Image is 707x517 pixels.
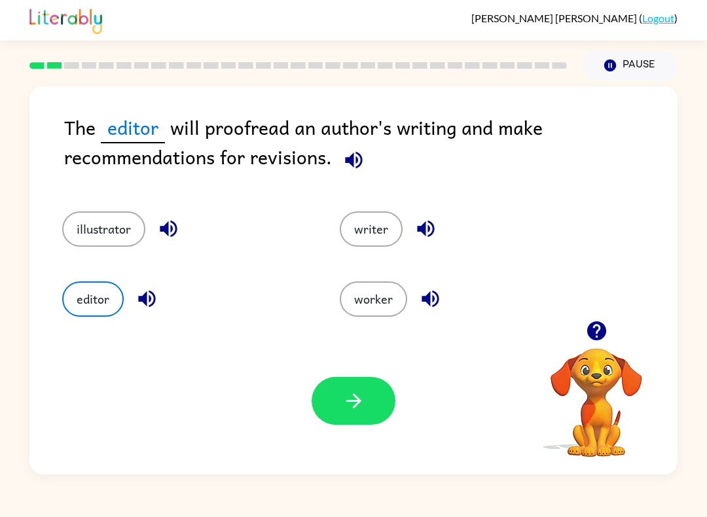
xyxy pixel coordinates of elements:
[29,5,102,34] img: Literably
[642,12,674,24] a: Logout
[471,12,639,24] span: [PERSON_NAME] [PERSON_NAME]
[64,113,678,185] div: The will proofread an author's writing and make recommendations for revisions.
[62,211,145,247] button: illustrator
[531,328,662,459] video: Your browser must support playing .mp4 files to use Literably. Please try using another browser.
[583,50,678,80] button: Pause
[101,113,165,143] span: editor
[471,12,678,24] div: ( )
[340,211,403,247] button: writer
[340,281,407,317] button: worker
[62,281,124,317] button: editor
